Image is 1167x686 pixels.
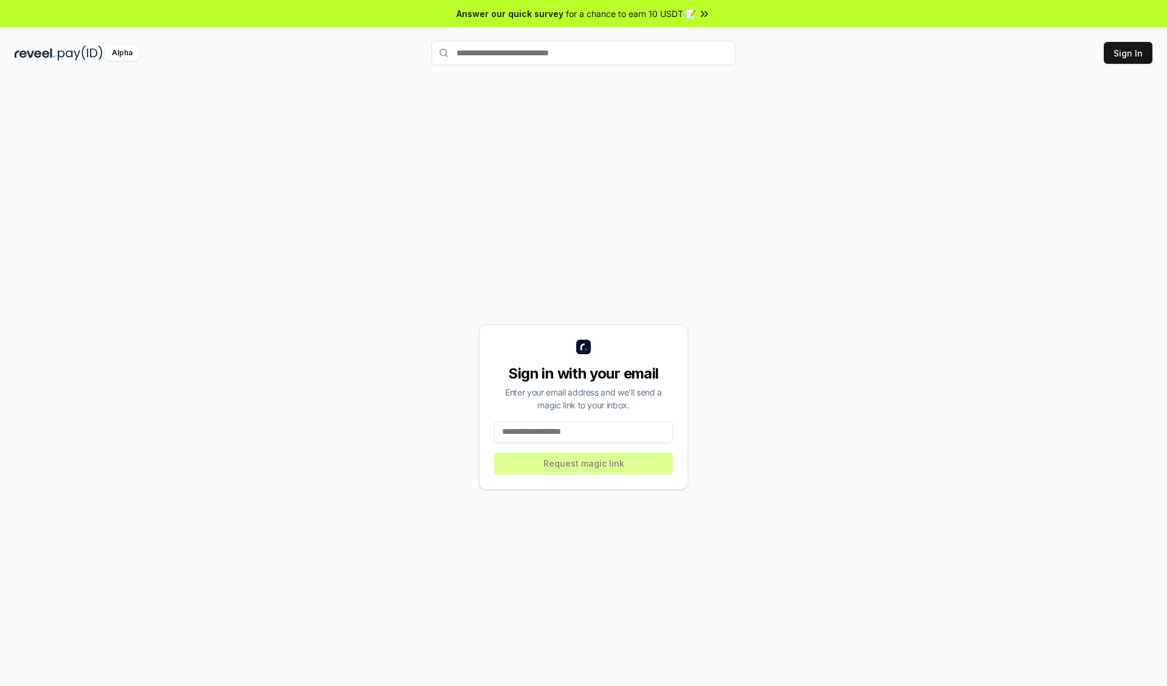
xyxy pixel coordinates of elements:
div: Sign in with your email [494,364,673,383]
img: pay_id [58,46,103,61]
span: Answer our quick survey [456,7,563,20]
button: Sign In [1104,42,1152,64]
img: reveel_dark [15,46,55,61]
span: for a chance to earn 10 USDT 📝 [566,7,696,20]
div: Enter your email address and we’ll send a magic link to your inbox. [494,386,673,411]
img: logo_small [576,340,591,354]
div: Alpha [105,46,139,61]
